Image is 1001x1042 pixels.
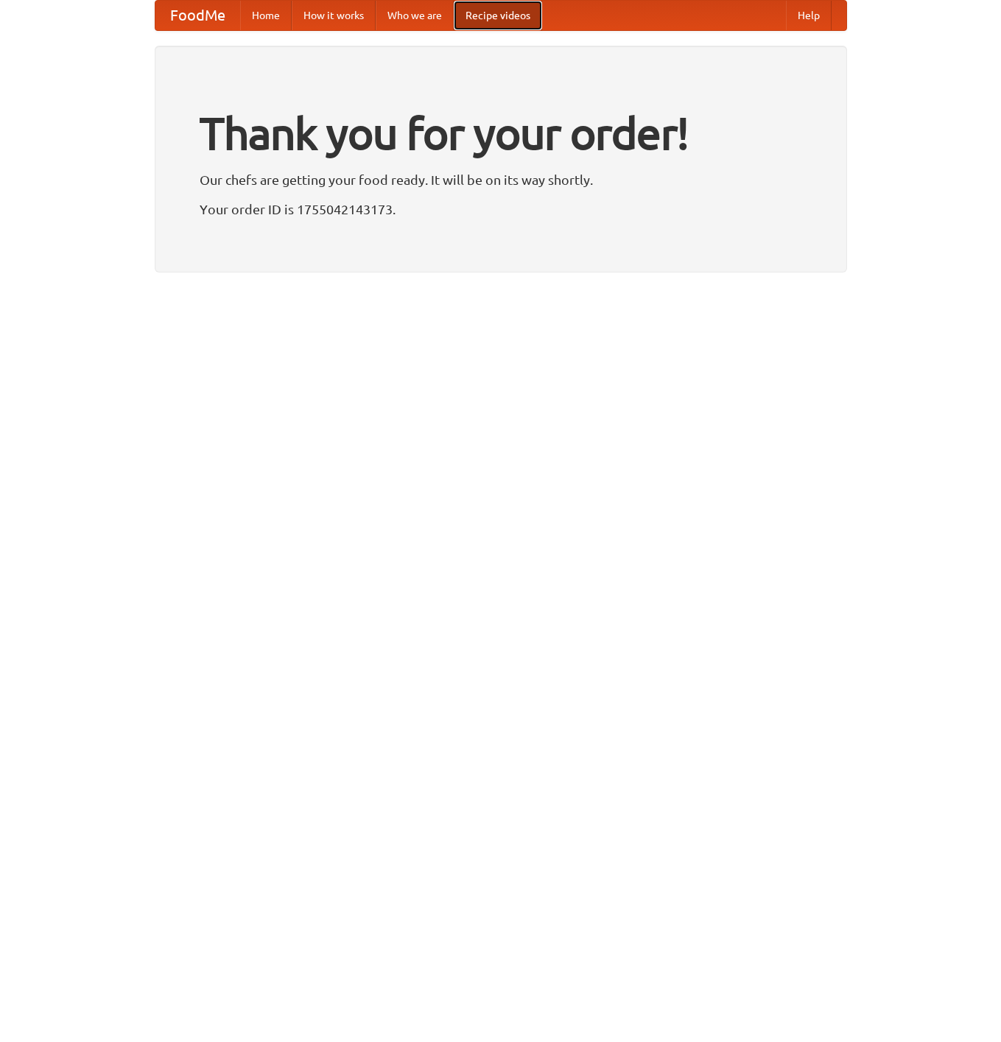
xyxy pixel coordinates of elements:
[200,98,802,169] h1: Thank you for your order!
[454,1,542,30] a: Recipe videos
[786,1,832,30] a: Help
[200,169,802,191] p: Our chefs are getting your food ready. It will be on its way shortly.
[292,1,376,30] a: How it works
[376,1,454,30] a: Who we are
[155,1,240,30] a: FoodMe
[240,1,292,30] a: Home
[200,198,802,220] p: Your order ID is 1755042143173.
